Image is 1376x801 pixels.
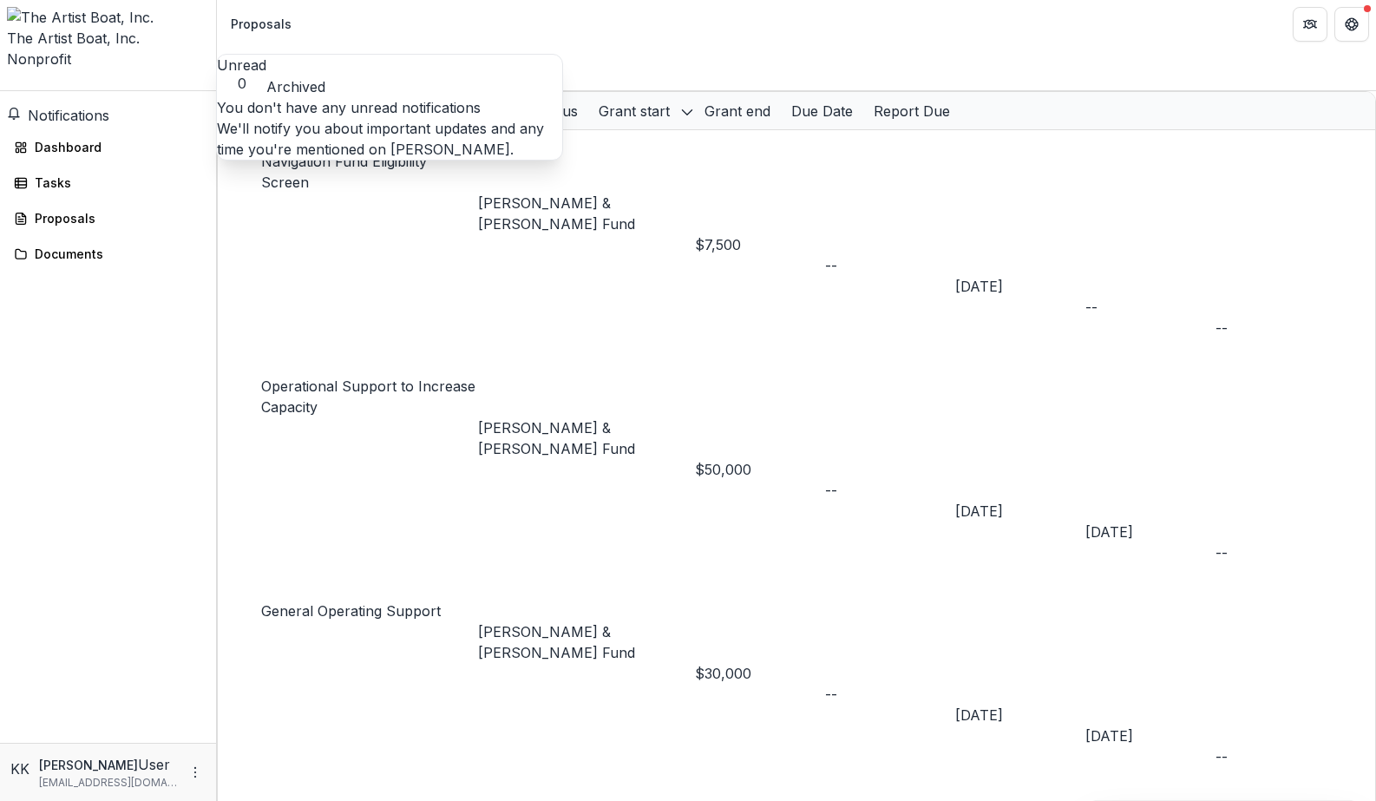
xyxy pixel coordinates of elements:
[588,92,694,129] div: Grant start
[7,50,71,68] span: Nonprofit
[261,132,451,191] a: The Artist Boat, Inc. - 2025 - Navigation Fund Eligibility Screen
[1215,318,1346,338] div: --
[955,705,1085,725] div: [DATE]
[863,92,960,129] div: Report Due
[217,76,266,92] span: 0
[1085,725,1215,746] div: [DATE]
[261,378,475,416] a: Operational Support to Increase Capacity
[7,7,209,28] img: The Artist Boat, Inc.
[695,663,825,684] div: $30,000
[695,459,825,480] div: $50,000
[1085,522,1215,542] div: [DATE]
[185,762,206,783] button: More
[7,133,209,161] a: Dashboard
[825,255,955,276] div: --
[825,684,955,705] div: --
[1215,542,1346,563] div: --
[39,756,138,774] p: [PERSON_NAME]
[478,621,695,663] p: [PERSON_NAME] & [PERSON_NAME] Fund
[224,11,298,36] nav: breadcrumb
[781,101,863,121] div: Due Date
[231,15,292,33] div: Proposals
[7,204,209,233] a: Proposals
[7,240,209,268] a: Documents
[266,76,325,97] button: Archived
[217,97,562,118] p: You don't have any unread notifications
[35,209,195,227] div: Proposals
[588,101,680,121] div: Grant start
[217,118,562,160] p: We'll notify you about important updates and any time you're mentioned on [PERSON_NAME].
[7,28,209,49] div: The Artist Boat, Inc.
[694,92,781,129] div: Grant end
[781,92,863,129] div: Due Date
[7,105,109,126] button: Notifications
[680,105,694,119] svg: sorted descending
[10,758,32,779] div: Karla Klay
[825,480,955,501] div: --
[35,138,195,156] div: Dashboard
[478,193,695,234] p: [PERSON_NAME] & [PERSON_NAME] Fund
[1085,297,1215,318] div: --
[1215,746,1346,767] div: --
[695,234,825,255] div: $7,500
[138,754,170,775] p: User
[955,276,1085,297] div: [DATE]
[863,101,960,121] div: Report Due
[694,101,781,121] div: Grant end
[478,417,695,459] p: [PERSON_NAME] & [PERSON_NAME] Fund
[7,168,209,197] a: Tasks
[1334,7,1369,42] button: Get Help
[261,602,441,620] a: General Operating Support
[28,107,109,124] span: Notifications
[955,501,1085,522] div: [DATE]
[1293,7,1327,42] button: Partners
[35,245,195,263] div: Documents
[39,775,178,791] p: [EMAIL_ADDRESS][DOMAIN_NAME]
[35,174,195,192] div: Tasks
[217,55,266,92] button: Unread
